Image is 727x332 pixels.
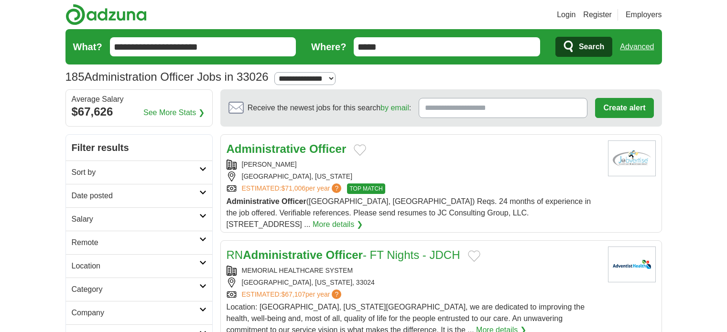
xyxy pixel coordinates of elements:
[65,4,147,25] img: Adzuna logo
[347,183,385,194] span: TOP MATCH
[281,290,305,298] span: $67,107
[309,142,346,155] strong: Officer
[72,284,199,295] h2: Category
[332,183,341,193] span: ?
[555,37,612,57] button: Search
[248,102,411,114] span: Receive the newest jobs for this search :
[66,278,212,301] a: Category
[66,184,212,207] a: Date posted
[468,250,480,262] button: Add to favorite jobs
[311,40,346,54] label: Where?
[72,96,206,103] div: Average Salary
[65,68,85,86] span: 185
[242,183,344,194] a: ESTIMATED:$71,006per year?
[66,135,212,161] h2: Filter results
[326,248,363,261] strong: Officer
[583,9,612,21] a: Register
[282,197,306,205] strong: Officer
[242,267,353,274] a: MEMORIAL HEALTHCARE SYSTEM
[72,103,206,120] div: $67,626
[227,197,591,228] span: ([GEOGRAPHIC_DATA], [GEOGRAPHIC_DATA]) Reqs. 24 months of experience in the job offered. Verifiab...
[626,9,662,21] a: Employers
[72,167,199,178] h2: Sort by
[72,237,199,248] h2: Remote
[66,254,212,278] a: Location
[595,98,653,118] button: Create alert
[72,307,199,319] h2: Company
[227,171,600,182] div: [GEOGRAPHIC_DATA], [US_STATE]
[227,142,306,155] strong: Administrative
[227,278,600,288] div: [GEOGRAPHIC_DATA], [US_STATE], 33024
[66,301,212,324] a: Company
[143,107,205,118] a: See More Stats ❯
[332,289,341,299] span: ?
[608,140,656,176] img: Company logo
[227,142,347,155] a: Administrative Officer
[65,70,269,83] h1: Administration Officer Jobs in 33026
[242,289,344,300] a: ESTIMATED:$67,107per year?
[354,144,366,156] button: Add to favorite jobs
[227,160,600,170] div: [PERSON_NAME]
[66,207,212,231] a: Salary
[72,260,199,272] h2: Location
[313,219,363,230] a: More details ❯
[66,231,212,254] a: Remote
[557,9,575,21] a: Login
[73,40,102,54] label: What?
[579,37,604,56] span: Search
[620,37,654,56] a: Advanced
[281,184,305,192] span: $71,006
[72,190,199,202] h2: Date posted
[243,248,323,261] strong: Administrative
[608,246,656,282] img: Adventist Health logo
[227,197,280,205] strong: Administrative
[66,161,212,184] a: Sort by
[72,214,199,225] h2: Salary
[227,248,460,261] a: RNAdministrative Officer- FT Nights - JDCH
[380,104,409,112] a: by email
